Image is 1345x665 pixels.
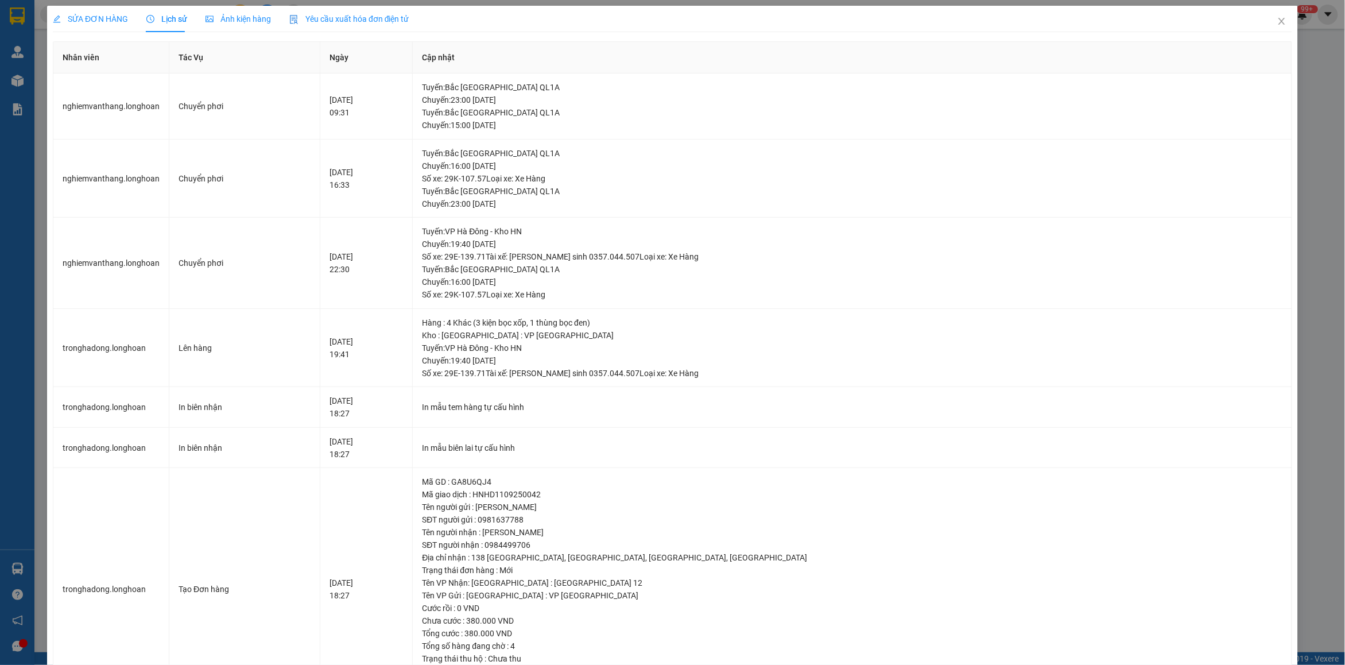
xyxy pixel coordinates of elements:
[169,42,320,74] th: Tác Vụ
[422,551,1282,564] div: Địa chỉ nhận : 138 [GEOGRAPHIC_DATA], [GEOGRAPHIC_DATA], [GEOGRAPHIC_DATA], [GEOGRAPHIC_DATA]
[422,589,1282,602] div: Tên VP Gửi : [GEOGRAPHIC_DATA] : VP [GEOGRAPHIC_DATA]
[179,100,311,113] div: Chuyển phơi
[53,140,169,218] td: nghiemvanthang.longhoan
[53,309,169,388] td: tronghadong.longhoan
[422,316,1282,329] div: Hàng : 4 Khác (3 kiện bọc xốp, 1 thùng bọc đen)
[1266,6,1298,38] button: Close
[422,342,1282,380] div: Tuyến : VP Hà Đông - Kho HN Chuyến: 19:40 [DATE] Số xe: 29E-139.71 Tài xế: [PERSON_NAME] sinh 035...
[289,14,409,24] span: Yêu cầu xuất hóa đơn điện tử
[179,172,311,185] div: Chuyển phơi
[179,401,311,413] div: In biên nhận
[53,74,169,140] td: nghiemvanthang.longhoan
[179,257,311,269] div: Chuyển phơi
[53,15,61,23] span: edit
[320,42,413,74] th: Ngày
[422,652,1282,665] div: Trạng thái thu hộ : Chưa thu
[53,428,169,469] td: tronghadong.longhoan
[422,513,1282,526] div: SĐT người gửi : 0981637788
[179,442,311,454] div: In biên nhận
[206,14,271,24] span: Ảnh kiện hàng
[422,475,1282,488] div: Mã GD : GA8U6QJ4
[422,401,1282,413] div: In mẫu tem hàng tự cấu hình
[422,442,1282,454] div: In mẫu biên lai tự cấu hình
[330,250,403,276] div: [DATE] 22:30
[422,185,1282,210] div: Tuyến : Bắc [GEOGRAPHIC_DATA] QL1A Chuyến: 23:00 [DATE]
[330,335,403,361] div: [DATE] 19:41
[53,14,128,24] span: SỬA ĐƠN HÀNG
[53,218,169,309] td: nghiemvanthang.longhoan
[422,147,1282,185] div: Tuyến : Bắc [GEOGRAPHIC_DATA] QL1A Chuyến: 16:00 [DATE] Số xe: 29K-107.57 Loại xe: Xe Hàng
[330,577,403,602] div: [DATE] 18:27
[330,435,403,461] div: [DATE] 18:27
[179,583,311,596] div: Tạo Đơn hàng
[422,329,1282,342] div: Kho : [GEOGRAPHIC_DATA] : VP [GEOGRAPHIC_DATA]
[422,614,1282,627] div: Chưa cước : 380.000 VND
[422,577,1282,589] div: Tên VP Nhận: [GEOGRAPHIC_DATA] : [GEOGRAPHIC_DATA] 12
[422,106,1282,132] div: Tuyến : Bắc [GEOGRAPHIC_DATA] QL1A Chuyến: 15:00 [DATE]
[330,94,403,119] div: [DATE] 09:31
[422,225,1282,263] div: Tuyến : VP Hà Đông - Kho HN Chuyến: 19:40 [DATE] Số xe: 29E-139.71 Tài xế: [PERSON_NAME] sinh 035...
[1277,17,1286,26] span: close
[422,81,1282,106] div: Tuyến : Bắc [GEOGRAPHIC_DATA] QL1A Chuyến: 23:00 [DATE]
[422,627,1282,640] div: Tổng cước : 380.000 VND
[422,602,1282,614] div: Cước rồi : 0 VND
[330,395,403,420] div: [DATE] 18:27
[422,539,1282,551] div: SĐT người nhận : 0984499706
[422,501,1282,513] div: Tên người gửi : [PERSON_NAME]
[422,263,1282,301] div: Tuyến : Bắc [GEOGRAPHIC_DATA] QL1A Chuyến: 16:00 [DATE] Số xe: 29K-107.57 Loại xe: Xe Hàng
[206,15,214,23] span: picture
[422,564,1282,577] div: Trạng thái đơn hàng : Mới
[146,14,187,24] span: Lịch sử
[422,488,1282,501] div: Mã giao dịch : HNHD1109250042
[146,15,154,23] span: clock-circle
[53,387,169,428] td: tronghadong.longhoan
[179,342,311,354] div: Lên hàng
[422,526,1282,539] div: Tên người nhận : [PERSON_NAME]
[289,15,299,24] img: icon
[53,42,169,74] th: Nhân viên
[413,42,1292,74] th: Cập nhật
[330,166,403,191] div: [DATE] 16:33
[422,640,1282,652] div: Tổng số hàng đang chờ : 4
